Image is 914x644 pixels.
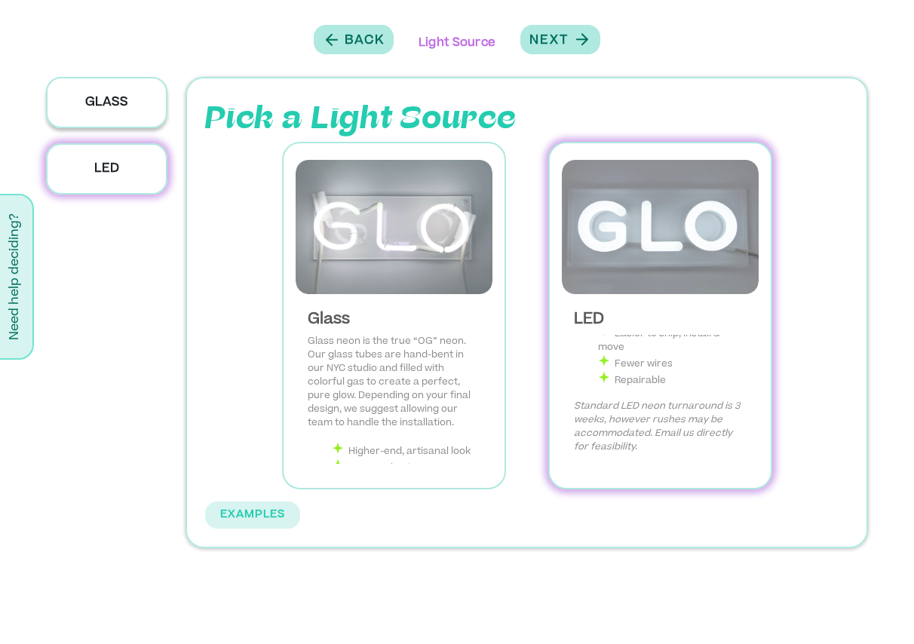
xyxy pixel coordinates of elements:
p: LED [46,143,168,195]
li: Easier to ship, install & move [598,324,747,354]
li: Fewer wires [598,354,747,371]
p: Next [529,32,569,50]
img: LED [562,155,759,299]
li: Longest-lasting [332,458,480,475]
p: Glass [46,77,168,128]
img: Glass [296,155,492,299]
iframe: Chat Widget [839,572,914,644]
li: Repairable [598,371,747,388]
li: Higher-end, artisanal look [332,442,480,458]
button: EXAMPLES [205,501,300,529]
p: Light Source [404,19,510,69]
div: Glass [308,311,480,329]
p: Back [345,32,385,50]
button: Next [520,25,600,54]
div: LED [574,311,747,329]
p: Pick a Light Source [205,97,518,142]
p: Glass neon is the true “OG” neon. Our glass tubes are hand-bent in our NYC studio and filled with... [308,335,480,430]
button: Back [314,25,394,54]
em: Standard LED neon turnaround is 3 weeks, however rushes may be accommodated. Email us directly fo... [574,402,740,452]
